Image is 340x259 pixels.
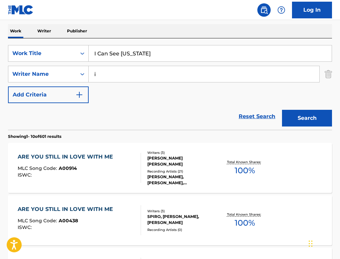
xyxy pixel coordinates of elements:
[18,224,33,230] span: ISWC :
[8,45,332,130] form: Search Form
[235,217,255,229] span: 100 %
[8,143,332,193] a: ARE YOU STILL IN LOVE WITH MEMLC Song Code:A00914ISWC:Writers (3)[PERSON_NAME] [PERSON_NAME]Recor...
[227,160,263,165] p: Total Known Shares:
[147,150,218,155] div: Writers ( 3 )
[18,218,59,224] span: MLC Song Code :
[18,205,116,213] div: ARE YOU STILL IN LOVE WITH ME
[59,218,78,224] span: A00438
[275,3,288,17] div: Help
[235,109,279,124] a: Reset Search
[18,153,116,161] div: ARE YOU STILL IN LOVE WITH ME
[147,169,218,174] div: Recording Artists ( 21 )
[8,134,61,140] p: Showing 1 - 10 of 601 results
[75,91,83,99] img: 9d2ae6d4665cec9f34b9.svg
[292,2,332,18] a: Log In
[309,234,313,254] div: Drag
[8,5,34,15] img: MLC Logo
[8,24,23,38] p: Work
[147,174,218,186] div: [PERSON_NAME], [PERSON_NAME], [PERSON_NAME], [PERSON_NAME], [PERSON_NAME]
[65,24,89,38] p: Publisher
[147,214,218,226] div: SPIRO, [PERSON_NAME], [PERSON_NAME]
[18,172,33,178] span: ISWC :
[147,155,218,167] div: [PERSON_NAME] [PERSON_NAME]
[12,70,72,78] div: Writer Name
[307,227,340,259] iframe: Chat Widget
[8,86,89,103] button: Add Criteria
[282,110,332,126] button: Search
[257,3,271,17] a: Public Search
[235,165,255,177] span: 100 %
[325,66,332,82] img: Delete Criterion
[147,209,218,214] div: Writers ( 3 )
[18,165,59,171] span: MLC Song Code :
[277,6,285,14] img: help
[227,212,263,217] p: Total Known Shares:
[12,49,72,57] div: Work Title
[59,165,77,171] span: A00914
[147,227,218,232] div: Recording Artists ( 0 )
[35,24,53,38] p: Writer
[260,6,268,14] img: search
[8,195,332,245] a: ARE YOU STILL IN LOVE WITH MEMLC Song Code:A00438ISWC:Writers (3)SPIRO, [PERSON_NAME], [PERSON_NA...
